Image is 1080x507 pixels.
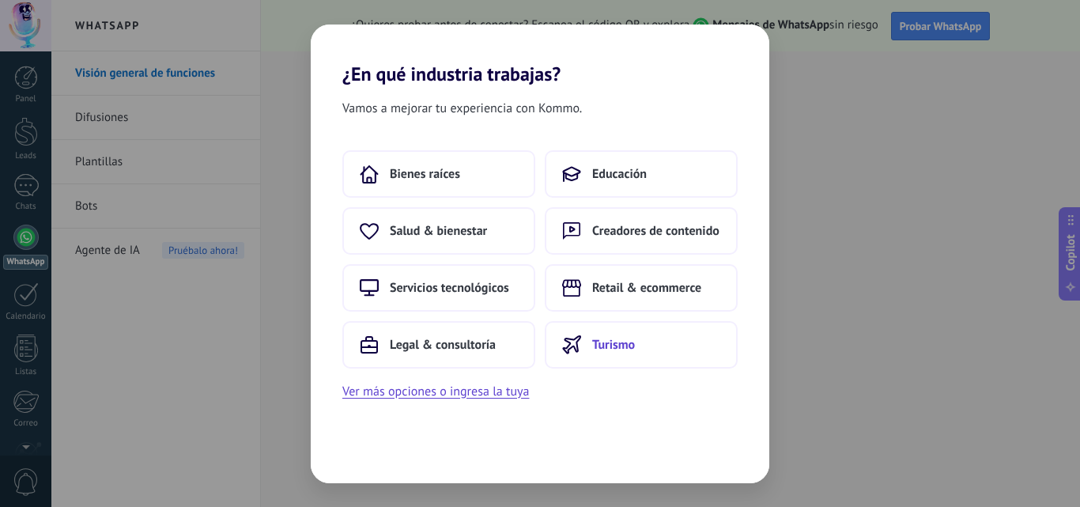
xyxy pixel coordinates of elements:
button: Creadores de contenido [545,207,738,255]
button: Salud & bienestar [342,207,535,255]
span: Retail & ecommerce [592,280,701,296]
button: Ver más opciones o ingresa la tuya [342,381,529,402]
span: Servicios tecnológicos [390,280,509,296]
button: Educación [545,150,738,198]
span: Vamos a mejorar tu experiencia con Kommo. [342,98,582,119]
span: Turismo [592,337,635,353]
button: Bienes raíces [342,150,535,198]
span: Educación [592,166,647,182]
button: Servicios tecnológicos [342,264,535,312]
span: Bienes raíces [390,166,460,182]
button: Legal & consultoría [342,321,535,369]
button: Turismo [545,321,738,369]
span: Legal & consultoría [390,337,496,353]
span: Salud & bienestar [390,223,487,239]
span: Creadores de contenido [592,223,719,239]
button: Retail & ecommerce [545,264,738,312]
h2: ¿En qué industria trabajas? [311,25,769,85]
